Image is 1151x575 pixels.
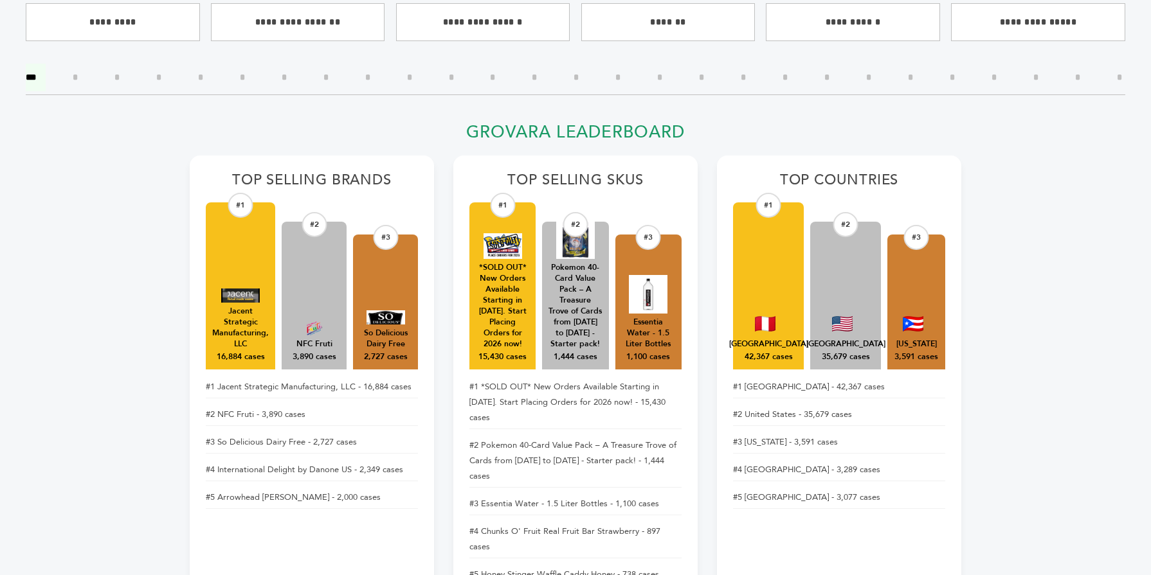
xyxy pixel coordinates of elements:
[756,193,781,218] div: #1
[556,220,595,259] img: Pokemon 40-Card Value Pack – A Treasure Trove of Cards from 1996 to 2024 - Starter pack!
[228,193,253,218] div: #1
[729,339,808,349] div: Peru
[364,351,408,363] div: 2,727 cases
[206,431,418,454] li: #3 So Delicious Dairy Free - 2,727 cases
[894,351,938,363] div: 3,591 cases
[896,339,937,349] div: Puerto Rico
[733,376,945,398] li: #1 [GEOGRAPHIC_DATA] - 42,367 cases
[903,316,923,332] img: Puerto Rico Flag
[217,351,265,363] div: 16,884 cases
[745,351,793,363] div: 42,367 cases
[206,376,418,398] li: #1 Jacent Strategic Manufacturing, LLC - 16,884 cases
[206,486,418,509] li: #5 Arrowhead [PERSON_NAME] - 2,000 cases
[755,316,775,332] img: Peru Flag
[221,288,260,303] img: Jacent Strategic Manufacturing, LLC
[833,212,858,237] div: #2
[469,493,682,515] li: #3 Essentia Water - 1.5 Liter Bottles - 1,100 cases
[469,172,682,196] h2: Top Selling SKUs
[832,316,853,332] img: United States Flag
[904,225,929,250] div: #3
[548,262,602,350] div: Pokemon 40-Card Value Pack – A Treasure Trove of Cards from [DATE] to [DATE] - Starter pack!
[469,376,682,429] li: #1 *SOLD OUT* New Orders Available Starting in [DATE]. Start Placing Orders for 2026 now! - 15,43...
[206,459,418,481] li: #4 International Delight by Danone US - 2,349 cases
[733,459,945,481] li: #4 [GEOGRAPHIC_DATA] - 3,289 cases
[490,193,515,218] div: #1
[484,233,522,259] img: *SOLD OUT* New Orders Available Starting in 2026. Start Placing Orders for 2026 now!
[367,310,405,324] img: So Delicious Dairy Free
[476,262,529,350] div: *SOLD OUT* New Orders Available Starting in [DATE]. Start Placing Orders for 2026 now!
[206,172,418,196] h2: Top Selling Brands
[554,351,597,363] div: 1,444 cases
[469,520,682,558] li: #4 Chunks O' Fruit Real Fruit Bar Strawberry - 897 cases
[359,328,412,349] div: So Delicious Dairy Free
[806,339,885,349] div: United States
[212,306,269,349] div: Jacent Strategic Manufacturing, LLC
[293,351,336,363] div: 3,890 cases
[626,351,670,363] div: 1,100 cases
[296,339,332,349] div: NFC Fruti
[733,486,945,509] li: #5 [GEOGRAPHIC_DATA] - 3,077 cases
[733,431,945,454] li: #3 [US_STATE] - 3,591 cases
[563,212,588,237] div: #2
[733,403,945,426] li: #2 United States - 35,679 cases
[622,317,675,349] div: Essentia Water - 1.5 Liter Bottles
[206,403,418,426] li: #2 NFC Fruti - 3,890 cases
[733,172,945,196] h2: Top Countries
[636,225,661,250] div: #3
[295,321,334,335] img: NFC Fruti
[190,122,961,150] h2: Grovara Leaderboard
[822,351,870,363] div: 35,679 cases
[302,212,327,237] div: #2
[373,225,398,250] div: #3
[469,434,682,488] li: #2 Pokemon 40-Card Value Pack – A Treasure Trove of Cards from [DATE] to [DATE] - Starter pack! -...
[478,351,527,363] div: 15,430 cases
[629,275,667,314] img: Essentia Water - 1.5 Liter Bottles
